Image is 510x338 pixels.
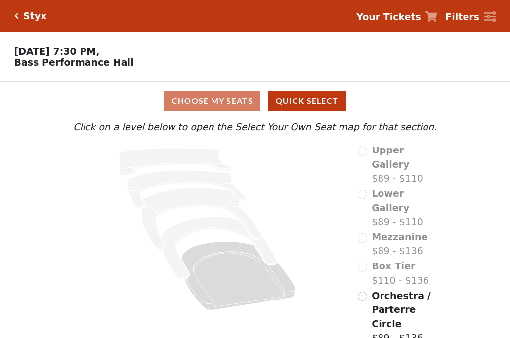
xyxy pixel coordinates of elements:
span: Lower Gallery [372,188,409,213]
label: $110 - $136 [372,259,429,287]
label: $89 - $136 [372,230,427,258]
strong: Your Tickets [356,11,421,22]
label: $89 - $110 [372,187,439,229]
h5: Styx [23,10,46,22]
path: Lower Gallery - Seats Available: 0 [128,170,247,208]
path: Orchestra / Parterre Circle - Seats Available: 286 [181,242,296,310]
span: Upper Gallery [372,145,409,170]
a: Click here to go back to filters [14,12,19,19]
a: Filters [445,10,496,24]
span: Orchestra / Parterre Circle [372,290,430,329]
strong: Filters [445,11,479,22]
span: Box Tier [372,261,415,271]
span: Mezzanine [372,231,427,242]
path: Upper Gallery - Seats Available: 0 [119,148,232,175]
button: Quick Select [268,91,346,111]
p: Click on a level below to open the Select Your Own Seat map for that section. [71,120,439,134]
a: Your Tickets [356,10,437,24]
label: $89 - $110 [372,143,439,186]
